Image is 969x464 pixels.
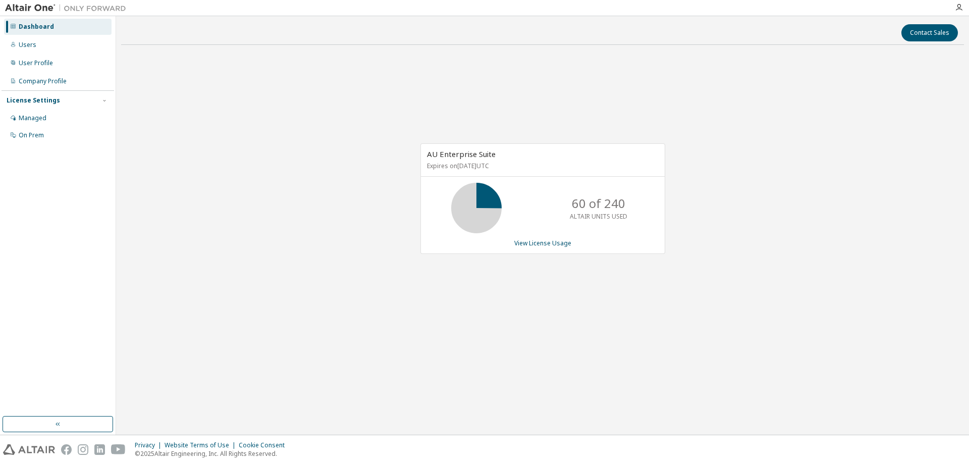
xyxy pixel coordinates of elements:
[135,449,291,458] p: © 2025 Altair Engineering, Inc. All Rights Reserved.
[427,162,656,170] p: Expires on [DATE] UTC
[570,212,627,221] p: ALTAIR UNITS USED
[19,77,67,85] div: Company Profile
[78,444,88,455] img: instagram.svg
[19,59,53,67] div: User Profile
[94,444,105,455] img: linkedin.svg
[19,23,54,31] div: Dashboard
[7,96,60,105] div: License Settings
[427,149,496,159] span: AU Enterprise Suite
[5,3,131,13] img: Altair One
[61,444,72,455] img: facebook.svg
[19,114,46,122] div: Managed
[901,24,958,41] button: Contact Sales
[19,131,44,139] div: On Prem
[19,41,36,49] div: Users
[135,441,165,449] div: Privacy
[3,444,55,455] img: altair_logo.svg
[572,195,625,212] p: 60 of 240
[111,444,126,455] img: youtube.svg
[239,441,291,449] div: Cookie Consent
[165,441,239,449] div: Website Terms of Use
[514,239,571,247] a: View License Usage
